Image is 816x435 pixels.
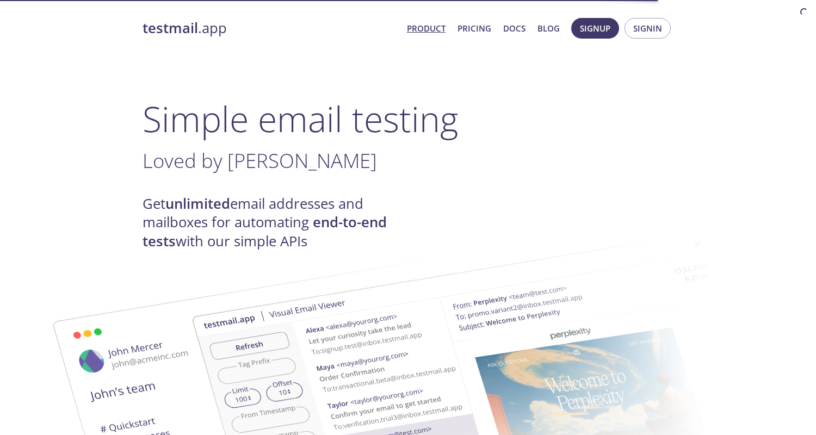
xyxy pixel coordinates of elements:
strong: testmail [143,18,198,38]
span: Signin [633,21,662,35]
a: testmail.app [143,19,398,38]
h1: Simple email testing [143,98,673,140]
a: Blog [537,21,560,35]
a: Product [407,21,446,35]
button: Signup [571,18,619,39]
span: Loved by [PERSON_NAME] [143,147,377,174]
strong: unlimited [165,194,230,213]
a: Pricing [458,21,491,35]
h4: Get email addresses and mailboxes for automating with our simple APIs [143,195,408,251]
strong: end-to-end tests [143,213,387,250]
span: Signup [580,21,610,35]
a: Docs [503,21,526,35]
button: Signin [625,18,671,39]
